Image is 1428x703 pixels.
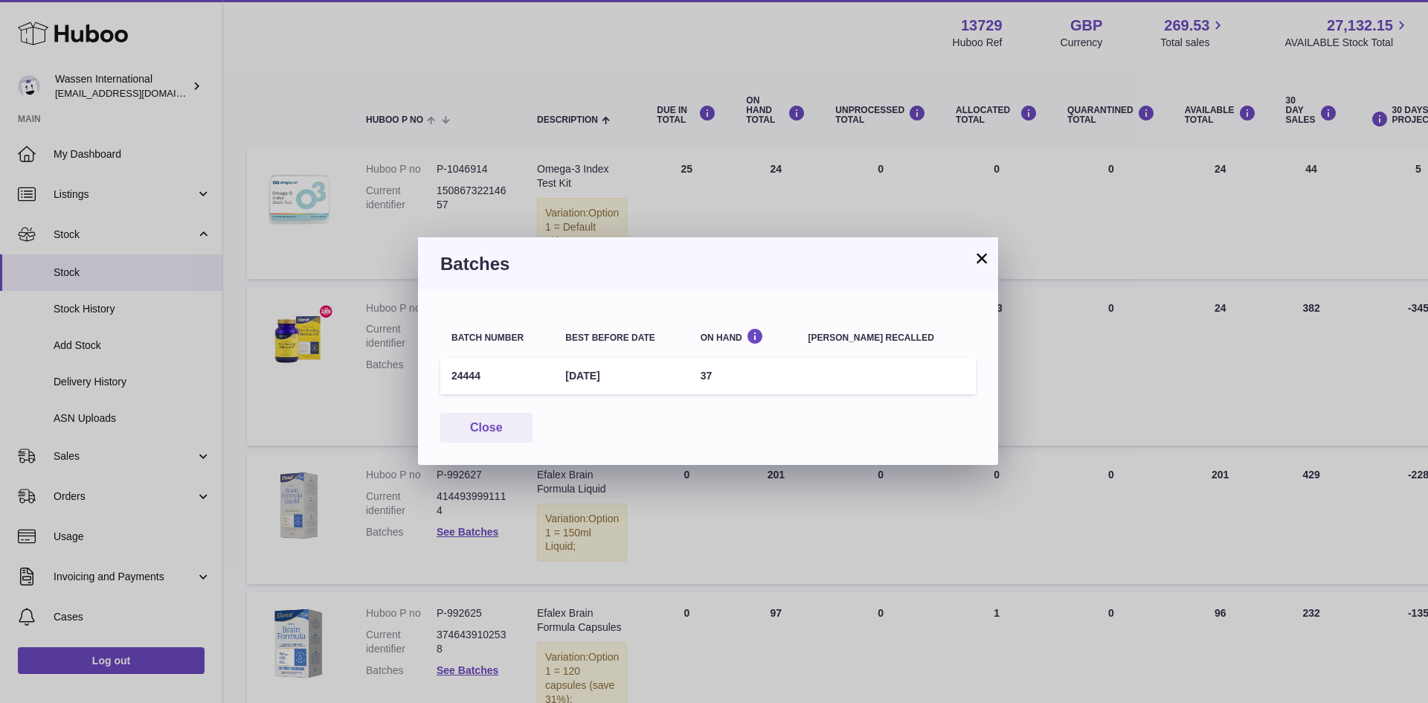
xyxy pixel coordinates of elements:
h3: Batches [440,252,976,276]
div: Batch number [451,333,543,343]
div: [PERSON_NAME] recalled [808,333,965,343]
div: Best before date [565,333,678,343]
button: Close [440,413,533,443]
div: On Hand [701,328,786,342]
td: [DATE] [554,358,689,394]
td: 37 [689,358,797,394]
td: 24444 [440,358,554,394]
button: × [973,249,991,267]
